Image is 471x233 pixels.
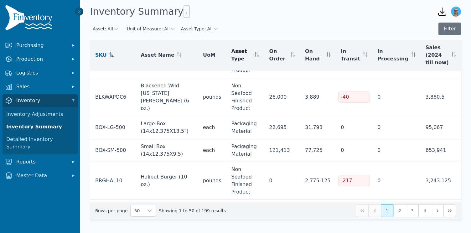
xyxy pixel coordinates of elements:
[16,97,66,104] span: Inventory
[443,205,456,217] button: Last Page
[426,44,449,66] span: Sales (2024 till now)
[269,147,295,154] div: 121,413
[16,158,66,166] span: Reports
[451,7,461,17] img: Daniel Del Coro
[90,200,136,230] td: BRGSS20
[3,169,78,182] button: Master Data
[421,162,461,200] td: 3,243.125
[141,51,174,59] span: Asset Name
[90,139,136,162] td: BOX-SM-500
[3,53,78,65] button: Production
[438,23,461,35] button: Filter
[431,205,443,217] button: Next Page
[131,205,144,216] span: Rows per page
[4,133,76,153] a: Detailed Inventory Summary
[377,48,408,63] span: In Processing
[421,78,461,116] td: 3,880.5
[198,162,226,200] td: pounds
[16,69,66,77] span: Logistics
[231,48,252,63] span: Asset Type
[421,200,461,230] td: 117,298.25
[95,51,107,59] span: SKU
[3,39,78,52] button: Purchasing
[3,94,78,107] button: Inventory
[338,175,370,186] div: -217
[136,116,198,139] td: Large Box (14x12.375X13.5")
[393,205,406,217] button: Page 2
[159,208,226,214] span: Showing 1 to 50 of 199 results
[377,93,415,101] div: 0
[198,139,226,162] td: each
[406,205,418,217] button: Page 3
[4,121,76,133] a: Inventory Summary
[16,55,66,63] span: Production
[226,139,264,162] td: Packaging Material
[203,51,215,59] span: UoM
[341,48,360,63] span: In Transit
[226,78,264,116] td: Non Seafood Finished Product
[136,162,198,200] td: Halibut Burger (10 oz.)
[269,93,295,101] div: 26,000
[377,124,415,131] div: 0
[4,108,76,121] a: Inventory Adjustments
[3,80,78,93] button: Sales
[305,93,331,101] div: 3,889
[269,177,295,184] div: 0
[421,139,461,162] td: 653,941
[377,147,415,154] div: 0
[90,5,190,18] h1: Inventory Summary
[421,116,461,139] td: 95,067
[181,26,219,32] button: Asset Type: All
[136,78,198,116] td: Blackened Wild [US_STATE] [PERSON_NAME] (6 oz.)
[226,116,264,139] td: Packaging Material
[93,26,119,32] button: Asset: All
[3,67,78,79] button: Logistics
[16,172,66,179] span: Master Data
[90,116,136,139] td: BOX-LG-500
[341,124,367,131] div: 0
[16,42,66,49] span: Purchasing
[136,200,198,230] td: 20 oz. Sockeye Salmon Burger
[305,48,324,63] span: On Hand
[338,91,370,103] div: -40
[90,162,136,200] td: BRGHAL10
[3,156,78,168] button: Reports
[226,162,264,200] td: Non Seafood Finished Product
[269,124,295,131] div: 22,695
[226,200,264,230] td: Seafood Finished Product
[305,177,331,184] div: 2,775.125
[198,116,226,139] td: each
[305,147,331,154] div: 77,725
[418,205,431,217] button: Page 4
[341,147,367,154] div: 0
[136,139,198,162] td: Small Box (14x12.375X9.5)
[198,200,226,230] td: pounds
[305,124,331,131] div: 31,793
[127,26,176,32] button: Unit of Measure: All
[381,205,393,217] button: Page 1
[16,83,66,91] span: Sales
[269,48,288,63] span: On Order
[5,5,55,33] img: Finventory
[90,78,136,116] td: BLKWAPQC6
[198,78,226,116] td: pounds
[377,177,415,184] div: 0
